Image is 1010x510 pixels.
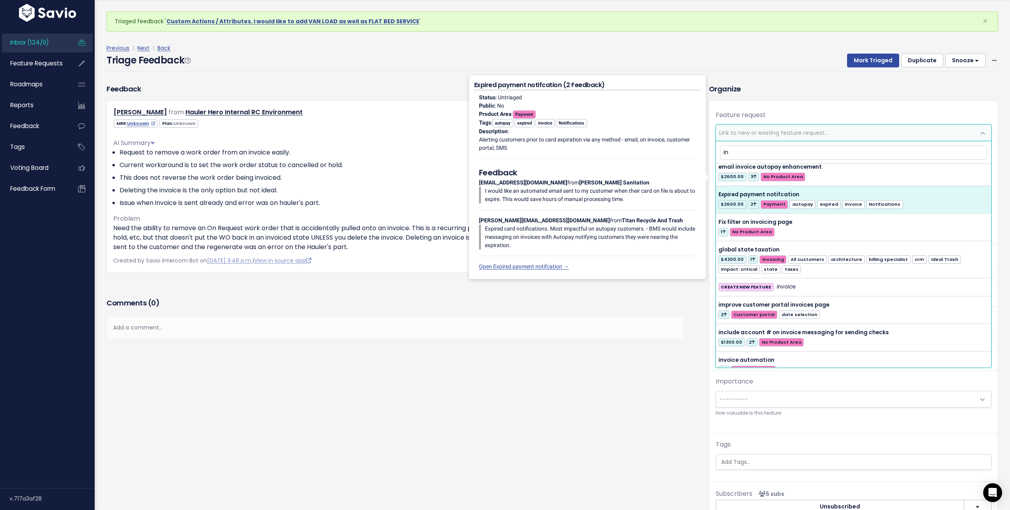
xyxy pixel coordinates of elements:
[718,163,822,171] span: email invoice autopay enhancement
[10,122,39,130] span: Feedback
[718,191,799,198] span: Expired payment notifcation
[579,179,649,186] strong: [PERSON_NAME] Sanitation
[168,108,184,117] span: from
[716,110,766,120] label: Feature request
[485,225,696,249] p: Expired card notifications. Most impactful on autopay customers. - BMS would include messaging on...
[866,255,911,264] span: billing specialist
[945,54,986,68] button: Snooze
[2,54,65,73] a: Feature Requests
[159,119,198,128] span: Plan:
[2,180,65,198] a: Feedback form
[107,298,684,309] h3: Comments ( )
[731,366,776,374] span: No Product Area
[746,338,757,346] span: 2
[474,80,701,90] h4: Expired payment notifcation (2 Feedback)
[10,184,55,193] span: Feedback form
[479,263,569,270] a: Open Expired payment notifcation →
[789,200,815,208] span: autopay
[131,44,136,52] span: |
[113,138,155,147] span: AI Summary
[974,12,996,31] button: Close
[535,119,555,127] span: invoice
[151,298,156,308] span: 0
[10,59,63,67] span: Feature Requests
[107,11,998,32] div: Triaged feedback ' '
[485,187,696,203] p: I would like an automated email sent to my customer when their card on file is about to expire. T...
[716,409,991,417] small: How valuable is this feature
[120,173,677,182] li: This does not reverse the work order being invoiced.
[721,284,771,290] strong: CREATE NEW FEATURE
[174,120,196,127] span: Unknown
[479,136,696,152] p: Alerting customers prior to card expiration via any method - email, on invoice, customer portal, SMS
[759,255,786,264] span: Invoicing
[828,255,864,264] span: architecture
[622,217,683,223] strong: Titan Recycle And Trash
[120,198,677,208] li: Issue when invoice is sent already and error was on hauler's part.
[718,458,993,466] input: Add Tags...
[842,200,865,208] span: invoice
[479,119,491,126] strong: Tags
[718,255,746,264] span: $4300.00
[748,200,759,208] span: 2
[982,15,988,28] span: ×
[9,488,95,509] div: v.717a3af28
[866,200,903,208] span: Notifications
[2,96,65,114] a: Reports
[479,128,508,134] strong: Description
[718,356,774,364] span: invoice automation
[983,483,1002,502] div: Open Intercom Messenger
[107,53,190,67] h4: Triage Feedback
[120,186,677,195] li: Deleting the invoice is the only option but not ideal.
[120,160,677,170] li: Current workaround is to set the work order status to cancelled or hold.
[718,218,792,226] span: Fix filter on invoicing page
[2,75,65,93] a: Roadmaps
[759,338,804,346] span: No Product Area
[113,257,311,264] span: Created by Savio Intercom Bot on |
[107,316,684,339] div: Add a comment...
[2,117,65,135] a: Feedback
[761,200,788,208] span: Payment
[479,167,696,179] h5: Feedback
[731,311,777,319] span: Customer portal
[114,108,167,117] a: [PERSON_NAME]
[716,440,731,449] label: Tags
[113,214,140,223] span: Problem
[709,84,998,94] h3: Organize
[479,217,610,223] strong: [PERSON_NAME][EMAIL_ADDRESS][DOMAIN_NAME]
[556,119,587,127] span: Notifications
[901,54,943,68] button: Duplicate
[730,228,774,236] span: No Product Area
[10,101,34,109] span: Reports
[17,4,78,22] img: logo-white.9d6f32f41409.svg
[761,265,780,274] span: state
[718,329,889,336] span: include account # on invoice messaging for sending checks
[761,173,805,181] span: No Product Area
[716,489,752,498] span: Subscribers
[716,377,753,386] label: Importance
[718,173,746,181] span: $2600.00
[817,200,840,208] span: expired
[718,338,745,346] span: $1300.00
[748,255,758,264] span: 1
[10,80,43,88] span: Roadmaps
[756,490,784,498] span: <p><strong>Subscribers</strong><br><br> - jose caselles<br> - Kris Casalla<br> - Terry Watkins<br...
[107,44,129,52] a: Previous
[137,44,150,52] a: Next
[113,223,677,252] p: Need the ability to remove an On Request work order that is accidentally pulled onto an invoice. ...
[928,255,961,264] span: Ideal Trash
[718,366,729,374] span: 7
[479,111,512,117] strong: Product Area
[2,34,65,52] a: Inbox (124/0)
[719,129,828,137] span: Link to new or existing feature request...
[479,94,496,101] strong: Status
[514,119,534,127] span: expired
[207,257,252,264] a: [DATE] 3:48 p.m.
[166,17,419,25] a: Custom Actions / Attributes. I would like to add VAN LOAD as well as FLAT BED SERVICE
[719,395,748,403] span: ---------
[2,159,65,177] a: Voting Board
[10,164,49,172] span: Voting Board
[718,200,746,208] span: $2600.00
[847,54,899,68] button: Mark Triaged
[120,148,677,157] li: Request to remove a work order from an invoice easily.
[782,265,801,274] span: taxes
